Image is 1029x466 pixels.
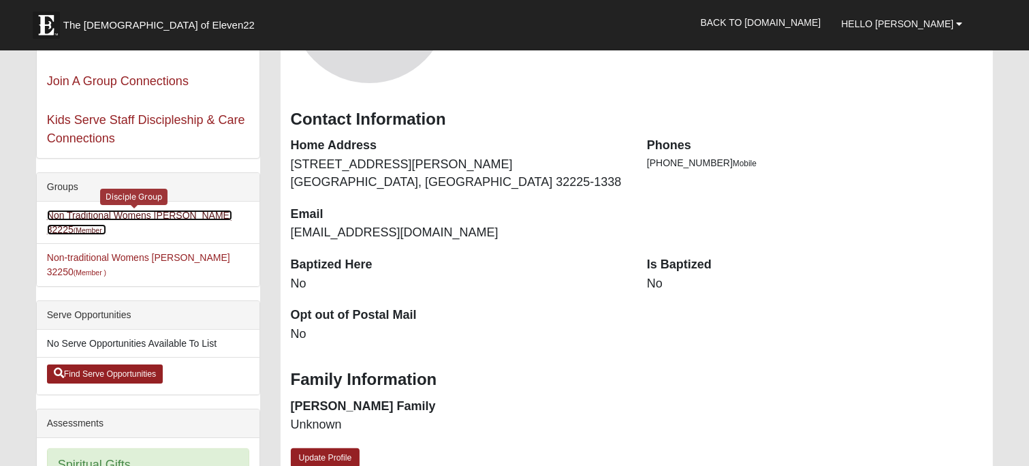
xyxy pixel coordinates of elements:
[37,173,259,202] div: Groups
[47,210,232,235] a: Non Traditional Womens [PERSON_NAME] 32225(Member )
[831,7,972,41] a: Hello [PERSON_NAME]
[291,416,627,434] dd: Unknown
[100,189,168,204] div: Disciple Group
[291,156,627,191] dd: [STREET_ADDRESS][PERSON_NAME] [GEOGRAPHIC_DATA], [GEOGRAPHIC_DATA] 32225-1338
[647,137,983,155] dt: Phones
[33,12,60,39] img: Eleven22 logo
[647,256,983,274] dt: Is Baptized
[37,409,259,438] div: Assessments
[841,18,953,29] span: Hello [PERSON_NAME]
[291,137,627,155] dt: Home Address
[291,398,627,416] dt: [PERSON_NAME] Family
[74,226,106,234] small: (Member )
[47,364,163,384] a: Find Serve Opportunities
[291,307,627,324] dt: Opt out of Postal Mail
[647,275,983,293] dd: No
[291,256,627,274] dt: Baptized Here
[291,110,983,129] h3: Contact Information
[291,275,627,293] dd: No
[26,5,298,39] a: The [DEMOGRAPHIC_DATA] of Eleven22
[691,5,832,40] a: Back to [DOMAIN_NAME]
[63,18,255,32] span: The [DEMOGRAPHIC_DATA] of Eleven22
[37,301,259,330] div: Serve Opportunities
[291,206,627,223] dt: Email
[291,224,627,242] dd: [EMAIL_ADDRESS][DOMAIN_NAME]
[47,74,189,88] a: Join A Group Connections
[647,156,983,170] li: [PHONE_NUMBER]
[47,113,245,145] a: Kids Serve Staff Discipleship & Care Connections
[291,326,627,343] dd: No
[47,252,230,277] a: Non-traditional Womens [PERSON_NAME] 32250(Member )
[74,268,106,277] small: (Member )
[291,370,983,390] h3: Family Information
[37,330,259,358] li: No Serve Opportunities Available To List
[733,159,757,168] span: Mobile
